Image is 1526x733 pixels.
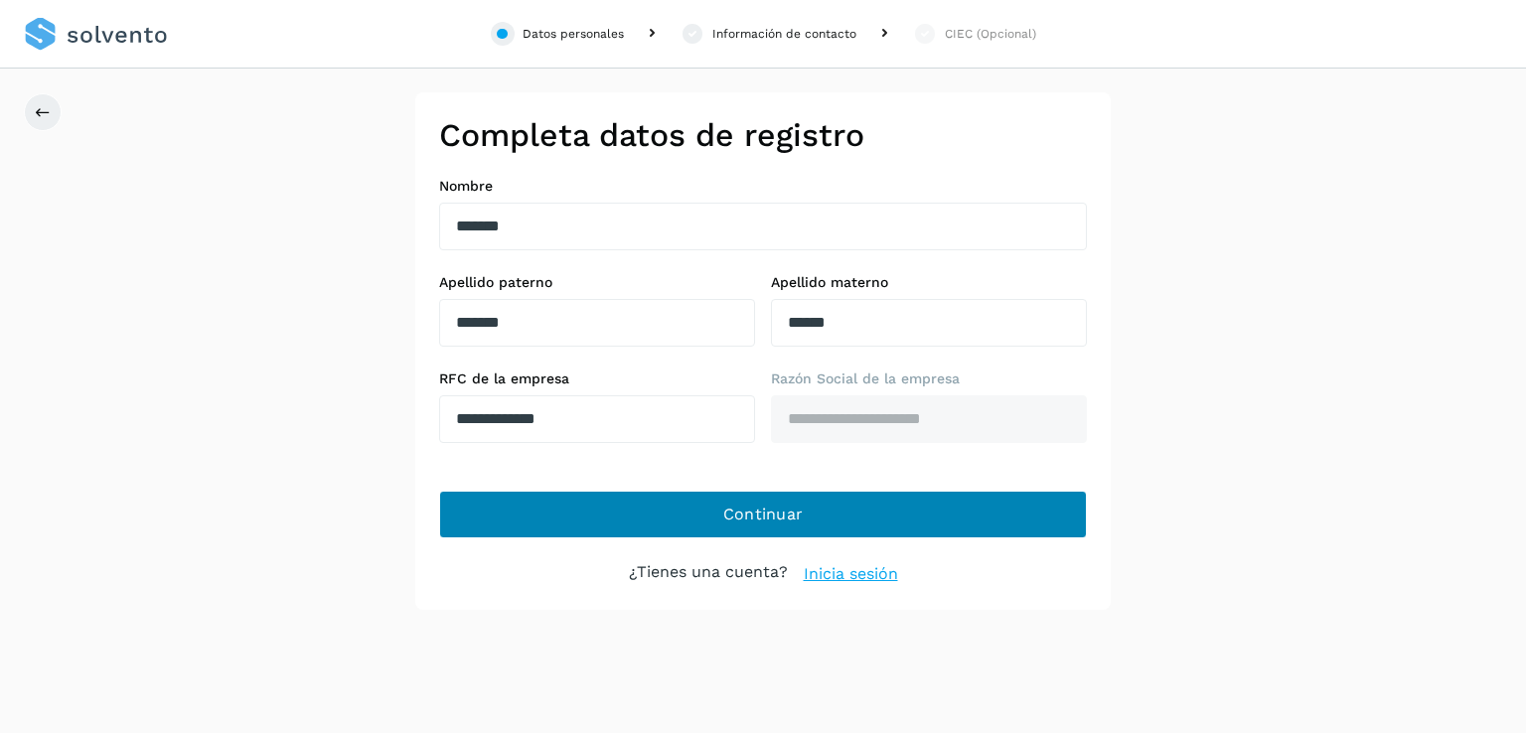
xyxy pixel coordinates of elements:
[439,491,1087,538] button: Continuar
[439,370,755,387] label: RFC de la empresa
[804,562,898,586] a: Inicia sesión
[439,178,1087,195] label: Nombre
[439,274,755,291] label: Apellido paterno
[771,370,1087,387] label: Razón Social de la empresa
[439,116,1087,154] h2: Completa datos de registro
[945,25,1036,43] div: CIEC (Opcional)
[712,25,856,43] div: Información de contacto
[523,25,624,43] div: Datos personales
[771,274,1087,291] label: Apellido materno
[723,504,804,525] span: Continuar
[629,562,788,586] p: ¿Tienes una cuenta?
